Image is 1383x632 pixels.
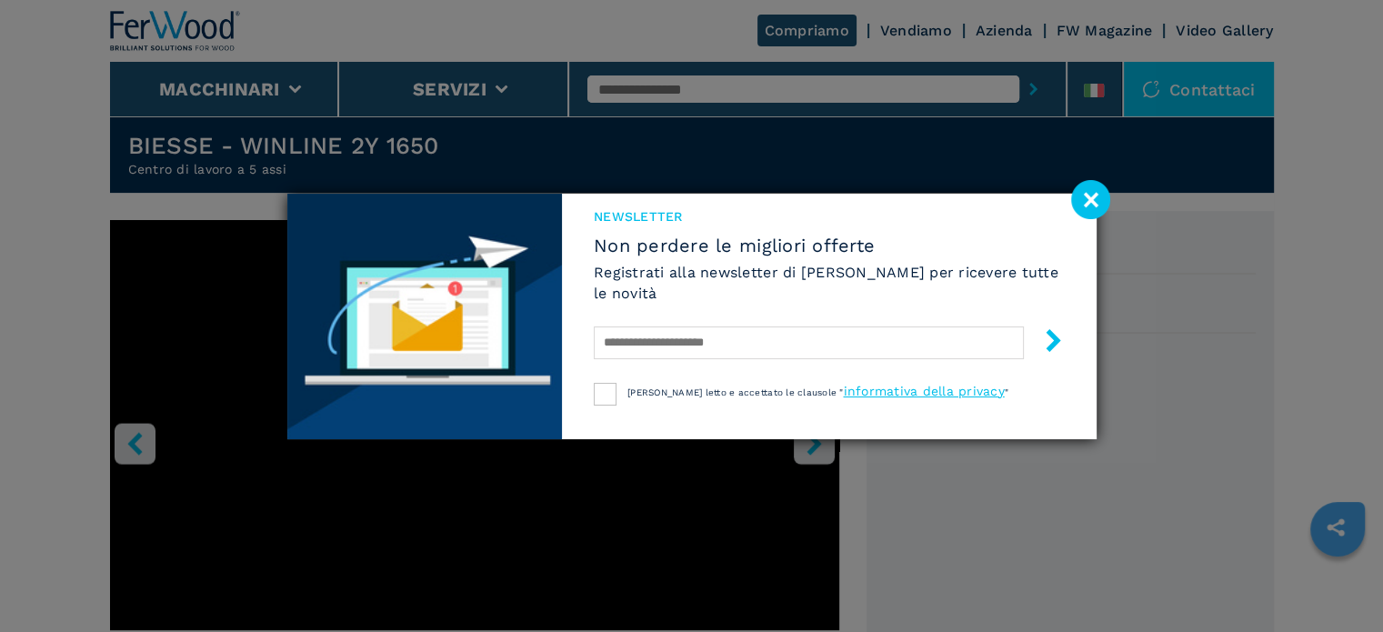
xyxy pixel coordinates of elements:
span: Non perdere le migliori offerte [594,235,1064,256]
span: " [1005,387,1008,397]
button: submit-button [1024,322,1065,365]
img: Newsletter image [287,194,563,439]
span: NEWSLETTER [594,207,1064,226]
span: [PERSON_NAME] letto e accettato le clausole " [627,387,843,397]
h6: Registrati alla newsletter di [PERSON_NAME] per ricevere tutte le novità [594,262,1064,304]
a: informativa della privacy [843,384,1004,398]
